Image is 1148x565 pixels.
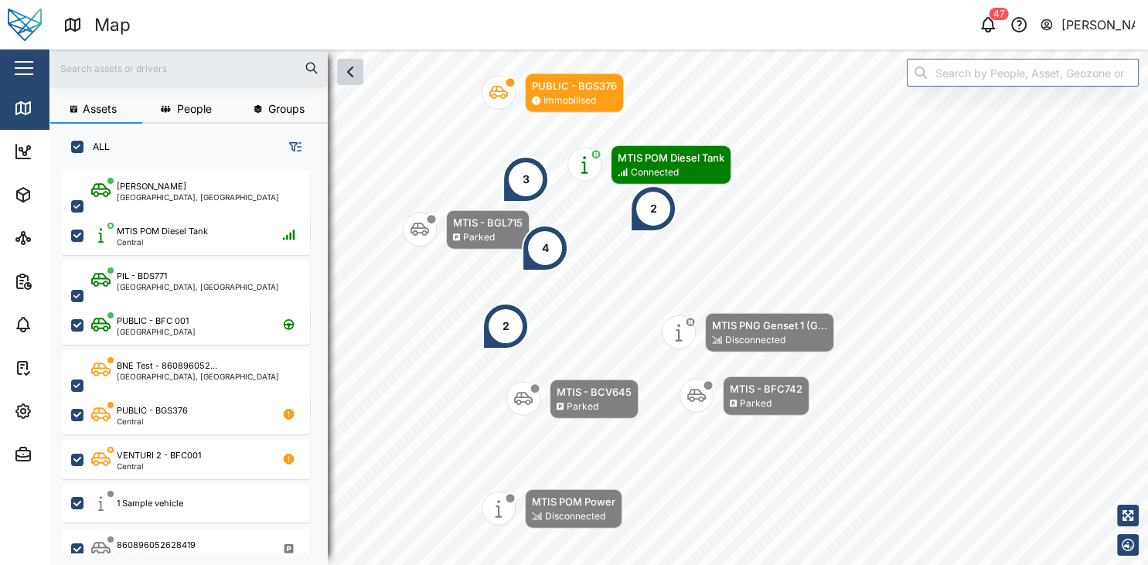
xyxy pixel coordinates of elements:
div: MTIS - BCV645 [557,384,632,400]
div: Map marker [630,185,676,232]
div: Central [117,417,188,425]
div: Map marker [680,376,809,416]
div: [GEOGRAPHIC_DATA], [GEOGRAPHIC_DATA] [117,193,279,201]
div: [PERSON_NAME] [117,180,186,193]
div: [PERSON_NAME] [1061,15,1136,35]
label: ALL [83,141,110,153]
div: Sites [40,230,77,247]
div: Map marker [567,145,731,185]
div: MTIS POM Diesel Tank [117,225,208,238]
div: 2 [650,200,657,217]
div: MTIS - BGL715 [453,215,523,230]
div: Map marker [506,380,639,419]
div: Connected [631,165,679,180]
div: Immobilised [543,94,596,108]
div: VENTURI 2 - BFC001 [117,449,201,462]
div: Map marker [482,489,622,529]
div: Map marker [403,210,530,250]
div: Map marker [662,313,834,352]
div: Parked [740,397,772,411]
div: Map marker [522,225,568,271]
div: Parked [567,400,598,414]
div: Map [94,12,131,39]
div: [GEOGRAPHIC_DATA], [GEOGRAPHIC_DATA] [117,373,279,380]
div: PUBLIC - BFC 001 [117,315,189,328]
div: Tasks [40,359,83,376]
div: 860896052628419 [117,539,196,552]
div: PUBLIC - BGS376 [532,78,617,94]
div: Reports [40,273,93,290]
div: Dashboard [40,143,110,160]
input: Search assets or drivers [59,56,319,80]
span: Groups [268,104,305,114]
div: Assets [40,186,88,203]
div: Central [117,462,201,470]
div: Central [117,552,196,560]
div: Parked [463,230,495,245]
div: Admin [40,446,86,463]
div: PIL - BDS771 [117,270,167,283]
div: [GEOGRAPHIC_DATA] [117,328,196,335]
img: Main Logo [8,8,42,42]
div: 4 [542,240,549,257]
div: [GEOGRAPHIC_DATA], [GEOGRAPHIC_DATA] [117,283,279,291]
div: MTIS - BFC742 [730,381,802,397]
div: MTIS POM Diesel Tank [618,150,724,165]
div: BNE Test - 860896052... [117,359,217,373]
div: PUBLIC - BGS376 [117,404,188,417]
div: Map marker [502,156,549,203]
span: People [177,104,212,114]
div: MTIS POM Power [532,494,615,509]
div: 2 [502,318,509,335]
canvas: Map [49,49,1148,565]
div: Map marker [482,73,624,113]
div: Map marker [482,303,529,349]
div: Alarms [40,316,88,333]
div: 47 [990,8,1009,20]
div: grid [62,165,327,553]
div: 1 Sample vehicle [117,497,183,510]
div: Disconnected [545,509,605,524]
input: Search by People, Asset, Geozone or Place [907,59,1139,87]
span: Assets [83,104,117,114]
div: Disconnected [725,333,785,348]
div: Map [40,100,75,117]
button: [PERSON_NAME] [1039,14,1136,36]
div: Settings [40,403,95,420]
div: MTIS PNG Genset 1 (G... [712,318,827,333]
div: Central [117,238,208,246]
div: 3 [523,171,530,188]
